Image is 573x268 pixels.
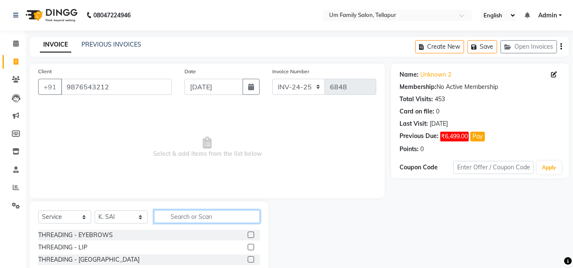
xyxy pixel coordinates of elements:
input: Search or Scan [154,210,260,223]
label: Client [38,68,52,75]
div: Points: [400,145,419,154]
div: 453 [435,95,445,104]
input: Search by Name/Mobile/Email/Code [61,79,172,95]
div: THREADING - LIP [38,243,87,252]
button: +91 [38,79,62,95]
div: 0 [420,145,424,154]
input: Enter Offer / Coupon Code [453,161,534,174]
a: Unknown 2 [420,70,451,79]
div: Total Visits: [400,95,433,104]
span: ₹6,499.00 [440,132,469,141]
a: INVOICE [40,37,71,52]
label: Invoice Number [272,68,309,75]
a: PREVIOUS INVOICES [81,41,141,48]
div: THREADING - [GEOGRAPHIC_DATA] [38,255,140,264]
label: Date [184,68,196,75]
b: 08047224946 [93,3,131,27]
div: Card on file: [400,107,434,116]
div: Name: [400,70,419,79]
div: Previous Due: [400,132,439,141]
div: THREADING - EYEBROWS [38,231,113,240]
img: logo [22,3,80,27]
button: Pay [470,132,485,141]
div: [DATE] [430,119,448,128]
div: No Active Membership [400,83,560,91]
button: Apply [537,161,561,174]
div: Last Visit: [400,119,428,128]
button: Open Invoices [500,40,557,53]
div: Membership: [400,83,436,91]
div: Coupon Code [400,163,453,172]
button: Create New [415,40,464,53]
span: Admin [538,11,557,20]
div: 0 [436,107,439,116]
button: Save [467,40,497,53]
span: Select & add items from the list below [38,105,376,190]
